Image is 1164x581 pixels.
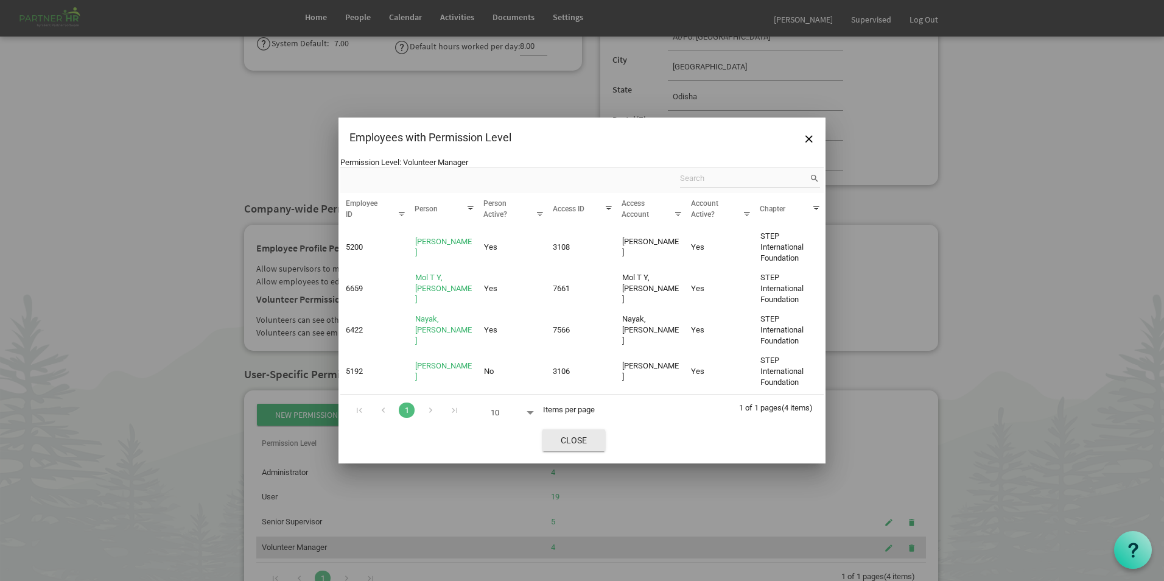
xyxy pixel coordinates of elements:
td: Yes is template cell column header Account Active? [685,353,754,390]
span: Person Active? [483,199,507,219]
td: 5192 is template cell column header Employee ID [340,353,409,390]
span: Person [415,205,438,213]
span: Items per page [543,405,595,414]
td: 6422 is template cell column header Employee ID [340,311,409,349]
td: STEP International Foundation column header Chapter [755,270,824,308]
td: Yes is template cell column header Account Active? [685,228,754,266]
td: Mol T Y, Smitha is template cell column header Person [409,270,478,308]
td: 7566 column header Access ID [547,311,616,349]
td: Yes is template cell column header Person Active? [479,311,547,349]
div: Go to first page [351,401,368,418]
span: search [809,172,820,185]
td: Subudhi, Sasmita is template cell column header Person [409,353,478,390]
td: 7661 column header Access ID [547,270,616,308]
span: 1 of 1 pages [739,403,782,412]
td: Yes is template cell column header Account Active? [685,311,754,349]
div: Go to last page [446,401,463,418]
td: George, Samson column header Access Account [617,228,685,266]
a: Goto Page 1 [399,403,415,418]
a: [PERSON_NAME] [415,361,472,381]
td: George, Samson is template cell column header Person [409,228,478,266]
input: Search [680,169,809,188]
span: Chapter [760,205,785,213]
td: Yes is template cell column header Account Active? [685,270,754,308]
td: Subudhi, Sasmita column header Access Account [617,353,685,390]
div: Go to next page [422,401,439,418]
a: Nayak, [PERSON_NAME] [415,314,472,345]
div: Permission Level: Volunteer Manager [340,158,824,167]
td: Mol T Y, Smitha column header Access Account [617,270,685,308]
span: Access ID [553,205,584,213]
span: Employee ID [346,199,377,219]
td: 3106 column header Access ID [547,353,616,390]
td: Yes is template cell column header Person Active? [479,270,547,308]
div: Search [678,167,822,193]
a: [PERSON_NAME] [415,237,472,257]
td: STEP International Foundation column header Chapter [755,228,824,266]
td: 3108 column header Access ID [547,228,616,266]
td: Yes is template cell column header Person Active? [479,228,547,266]
td: No is template cell column header Person Active? [479,353,547,390]
td: STEP International Foundation column header Chapter [755,353,824,390]
button: Close [800,129,818,147]
span: Access Account [622,199,649,219]
a: Mol T Y, [PERSON_NAME] [415,273,472,304]
div: 1 of 1 pages (4 items) [739,395,824,418]
td: 6659 is template cell column header Employee ID [340,270,409,308]
div: Go to previous page [375,401,391,418]
span: Close [542,429,605,451]
div: Employees with Permission Level [349,129,721,147]
td: STEP International Foundation column header Chapter [755,311,824,349]
td: 5200 is template cell column header Employee ID [340,228,409,266]
span: Account Active? [691,199,718,219]
td: Nayak, Deepti Mayee column header Access Account [617,311,685,349]
td: Nayak, Deepti Mayee is template cell column header Person [409,311,478,349]
span: (4 items) [782,403,813,412]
